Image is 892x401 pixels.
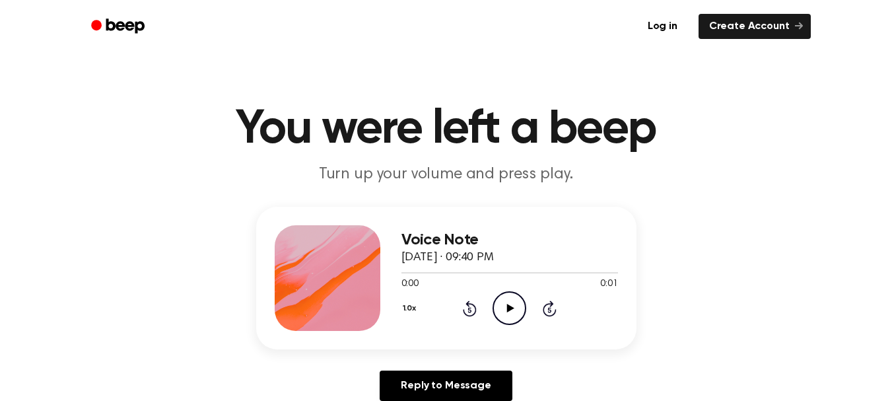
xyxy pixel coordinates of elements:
h1: You were left a beep [108,106,784,153]
h3: Voice Note [401,231,618,249]
a: Create Account [699,14,811,39]
a: Log in [635,11,691,42]
a: Beep [82,14,156,40]
span: 0:01 [600,277,617,291]
p: Turn up your volume and press play. [193,164,700,186]
a: Reply to Message [380,371,512,401]
span: [DATE] · 09:40 PM [401,252,494,264]
button: 1.0x [401,297,421,320]
span: 0:00 [401,277,419,291]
